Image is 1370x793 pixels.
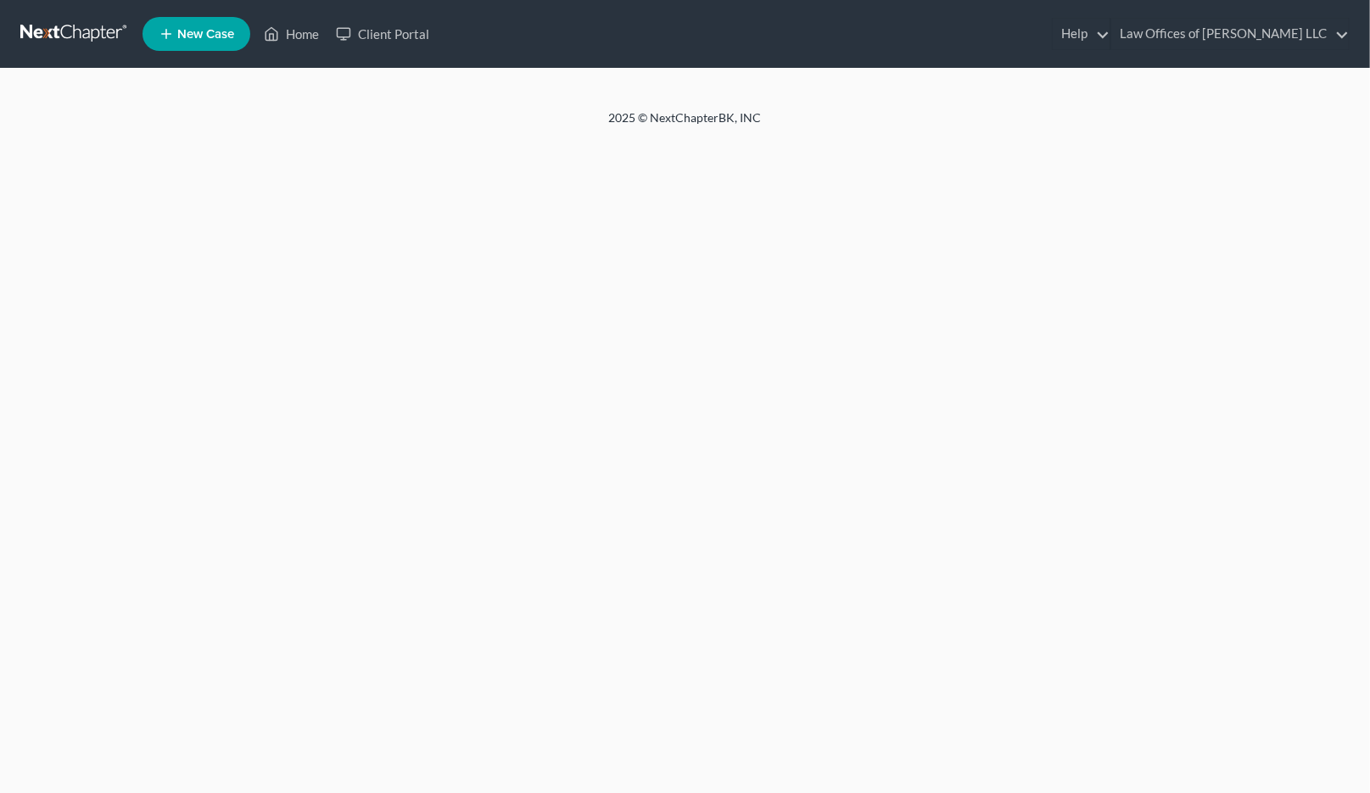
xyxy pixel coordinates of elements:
a: Law Offices of [PERSON_NAME] LLC [1111,19,1349,49]
a: Home [255,19,327,49]
a: Client Portal [327,19,438,49]
a: Help [1053,19,1110,49]
new-legal-case-button: New Case [143,17,250,51]
div: 2025 © NextChapterBK, INC [202,109,1169,140]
